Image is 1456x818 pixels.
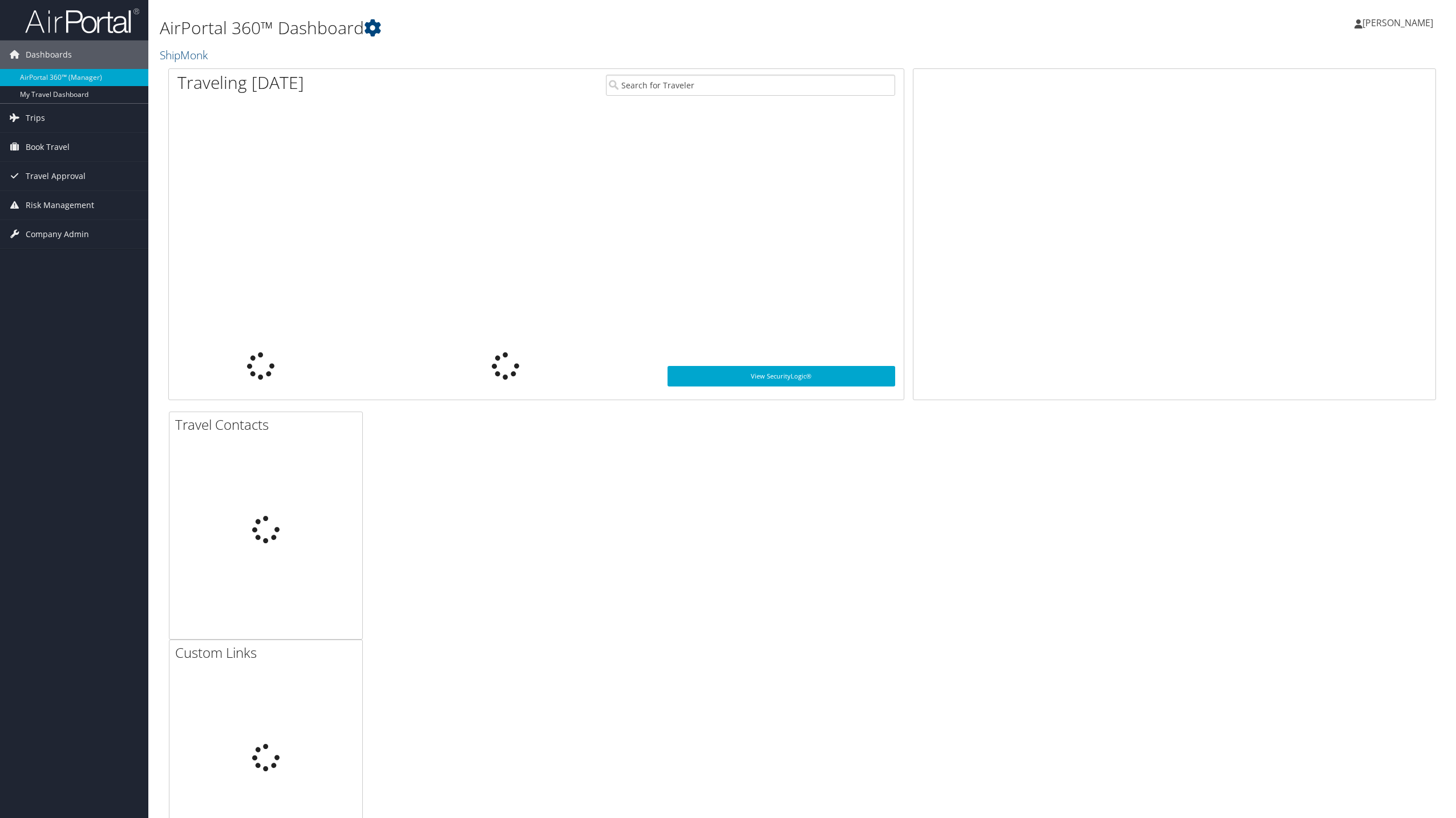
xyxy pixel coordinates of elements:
a: View SecurityLogic® [668,366,895,386]
a: ShipMonk [160,47,211,63]
h1: AirPortal 360™ Dashboard [160,16,1016,40]
a: [PERSON_NAME] [1354,6,1445,40]
span: Travel Approval [26,162,86,190]
img: airportal-logo.png [25,7,139,34]
span: [PERSON_NAME] [1362,17,1433,29]
span: Company Admin [26,220,89,249]
span: Risk Management [26,191,94,219]
span: Trips [26,104,45,132]
h2: Travel Contacts [175,415,362,434]
h1: Traveling [DATE] [177,71,304,95]
input: Search for Traveler [606,75,895,96]
span: Book Travel [26,133,70,161]
span: Dashboards [26,40,72,69]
